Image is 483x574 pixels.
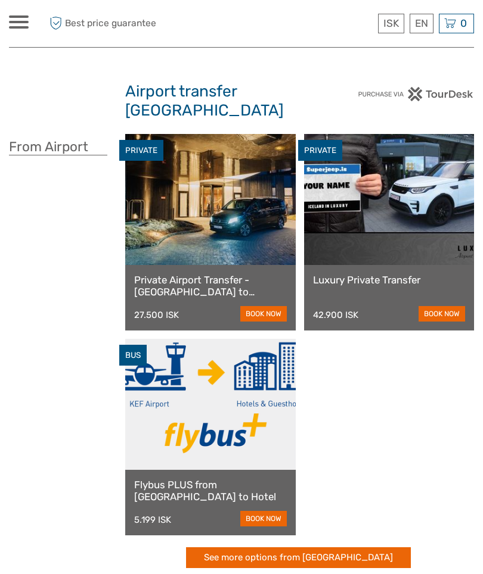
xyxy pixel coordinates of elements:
[240,511,287,526] a: book now
[134,514,171,525] div: 5.199 ISK
[125,82,358,120] h2: Airport transfer [GEOGRAPHIC_DATA]
[134,274,287,298] a: Private Airport Transfer - [GEOGRAPHIC_DATA] to [GEOGRAPHIC_DATA]
[410,14,434,33] div: EN
[134,479,287,503] a: Flybus PLUS from [GEOGRAPHIC_DATA] to Hotel
[459,17,469,29] span: 0
[134,310,179,320] div: 27.500 ISK
[9,139,107,155] h3: From Airport
[119,140,163,161] div: PRIVATE
[313,310,358,320] div: 42.900 ISK
[383,17,399,29] span: ISK
[419,306,465,322] a: book now
[119,345,147,366] div: BUS
[358,87,474,101] img: PurchaseViaTourDesk.png
[240,306,287,322] a: book now
[313,274,466,286] a: Luxury Private Transfer
[298,140,342,161] div: PRIVATE
[47,14,156,33] span: Best price guarantee
[186,547,411,568] a: See more options from [GEOGRAPHIC_DATA]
